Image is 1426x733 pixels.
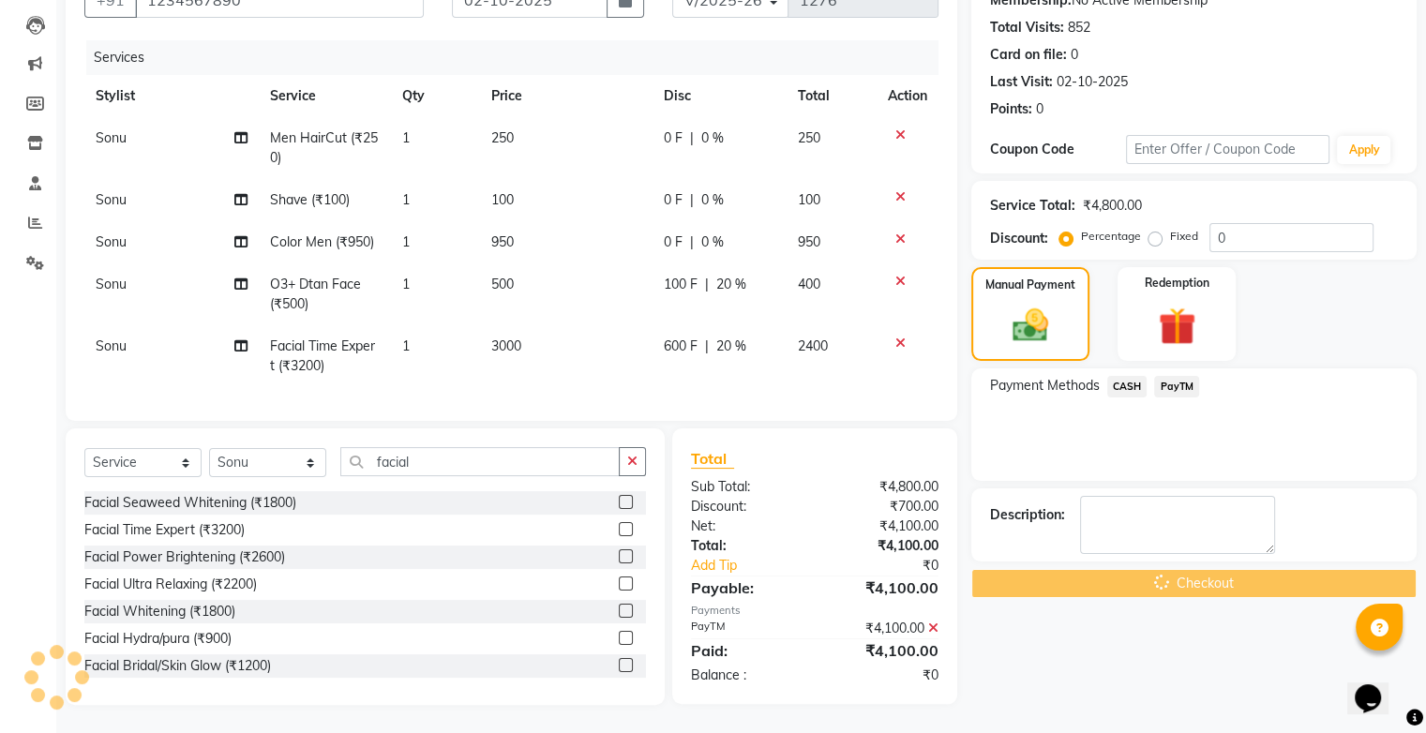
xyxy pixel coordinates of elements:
[815,576,953,599] div: ₹4,100.00
[84,656,271,676] div: Facial Bridal/Skin Glow (₹1200)
[677,497,815,516] div: Discount:
[84,575,257,594] div: Facial Ultra Relaxing (₹2200)
[677,516,815,536] div: Net:
[815,477,953,497] div: ₹4,800.00
[985,277,1075,293] label: Manual Payment
[86,40,953,75] div: Services
[701,190,724,210] span: 0 %
[402,191,410,208] span: 1
[677,536,815,556] div: Total:
[798,129,820,146] span: 250
[491,129,514,146] span: 250
[664,128,683,148] span: 0 F
[990,140,1126,159] div: Coupon Code
[1154,376,1199,397] span: PayTM
[798,337,828,354] span: 2400
[677,477,815,497] div: Sub Total:
[270,129,378,166] span: Men HairCut (₹250)
[701,128,724,148] span: 0 %
[1068,18,1090,37] div: 852
[677,619,815,638] div: PayTM
[1083,196,1142,216] div: ₹4,800.00
[664,275,698,294] span: 100 F
[690,232,694,252] span: |
[664,232,683,252] span: 0 F
[990,196,1075,216] div: Service Total:
[402,337,410,354] span: 1
[716,275,746,294] span: 20 %
[491,337,521,354] span: 3000
[84,629,232,649] div: Facial Hydra/pura (₹900)
[690,190,694,210] span: |
[270,191,350,208] span: Shave (₹100)
[1057,72,1128,92] div: 02-10-2025
[96,191,127,208] span: Sonu
[815,497,953,516] div: ₹700.00
[96,276,127,292] span: Sonu
[84,75,259,117] th: Stylist
[798,276,820,292] span: 400
[691,603,938,619] div: Payments
[990,99,1032,119] div: Points:
[1036,99,1043,119] div: 0
[653,75,787,117] th: Disc
[798,233,820,250] span: 950
[837,556,952,576] div: ₹0
[701,232,724,252] span: 0 %
[877,75,938,117] th: Action
[990,18,1064,37] div: Total Visits:
[1337,136,1390,164] button: Apply
[1001,305,1059,346] img: _cash.svg
[480,75,653,117] th: Price
[270,337,375,374] span: Facial Time Expert (₹3200)
[815,639,953,662] div: ₹4,100.00
[677,556,837,576] a: Add Tip
[664,190,683,210] span: 0 F
[990,376,1100,396] span: Payment Methods
[815,619,953,638] div: ₹4,100.00
[491,233,514,250] span: 950
[664,337,698,356] span: 600 F
[96,129,127,146] span: Sonu
[259,75,392,117] th: Service
[340,447,620,476] input: Search or Scan
[705,337,709,356] span: |
[491,191,514,208] span: 100
[990,229,1048,248] div: Discount:
[96,233,127,250] span: Sonu
[84,547,285,567] div: Facial Power Brightening (₹2600)
[1107,376,1148,397] span: CASH
[677,576,815,599] div: Payable:
[787,75,877,117] th: Total
[84,493,296,513] div: Facial Seaweed Whitening (₹1800)
[1081,228,1141,245] label: Percentage
[1347,658,1407,714] iframe: chat widget
[402,276,410,292] span: 1
[391,75,479,117] th: Qty
[990,45,1067,65] div: Card on file:
[84,520,245,540] div: Facial Time Expert (₹3200)
[677,666,815,685] div: Balance :
[1145,275,1209,292] label: Redemption
[402,233,410,250] span: 1
[990,505,1065,525] div: Description:
[690,128,694,148] span: |
[716,337,746,356] span: 20 %
[1071,45,1078,65] div: 0
[815,536,953,556] div: ₹4,100.00
[815,666,953,685] div: ₹0
[84,602,235,621] div: Facial Whitening (₹1800)
[990,72,1053,92] div: Last Visit:
[270,276,361,312] span: O3+ Dtan Face (₹500)
[1170,228,1198,245] label: Fixed
[1147,303,1208,350] img: _gift.svg
[96,337,127,354] span: Sonu
[691,449,734,469] span: Total
[1126,135,1330,164] input: Enter Offer / Coupon Code
[677,639,815,662] div: Paid:
[402,129,410,146] span: 1
[798,191,820,208] span: 100
[491,276,514,292] span: 500
[270,233,374,250] span: Color Men (₹950)
[705,275,709,294] span: |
